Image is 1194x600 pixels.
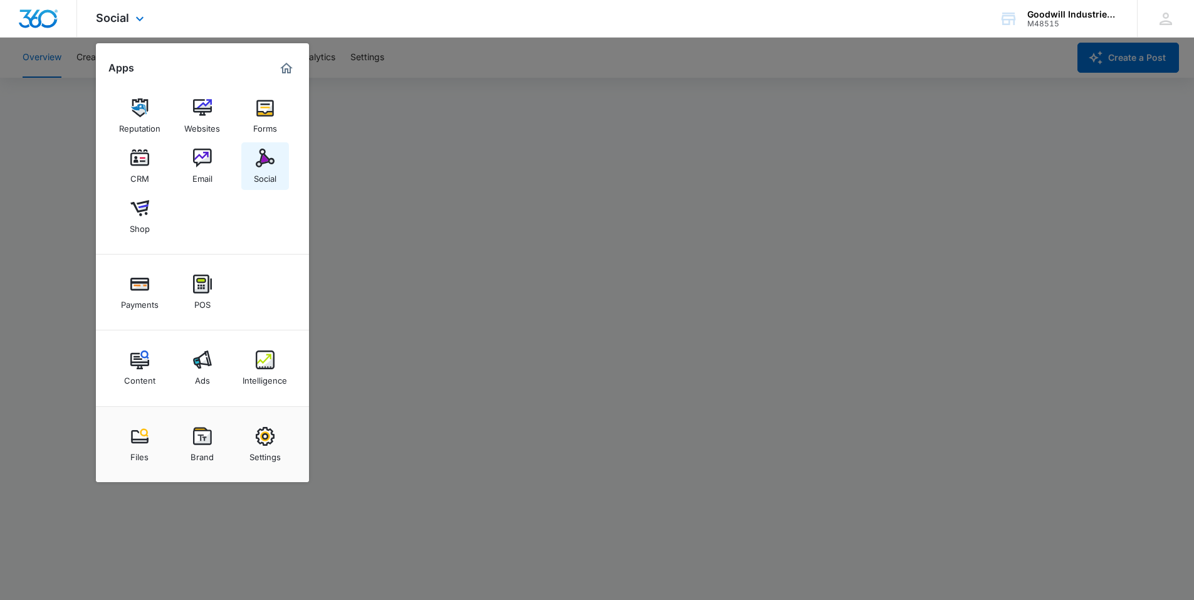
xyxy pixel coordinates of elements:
div: Social [254,167,276,184]
div: Content [124,369,155,386]
div: Files [130,446,149,462]
div: Email [192,167,212,184]
a: Social [241,142,289,190]
a: Content [116,344,164,392]
a: Payments [116,268,164,316]
div: account id [1027,19,1119,28]
h2: Apps [108,62,134,74]
a: Files [116,421,164,468]
div: Brand [191,446,214,462]
span: Social [96,11,129,24]
div: Settings [249,446,281,462]
a: POS [179,268,226,316]
div: CRM [130,167,149,184]
a: Shop [116,192,164,240]
div: POS [194,293,211,310]
a: CRM [116,142,164,190]
a: Intelligence [241,344,289,392]
a: Forms [241,92,289,140]
a: Email [179,142,226,190]
a: Websites [179,92,226,140]
div: Shop [130,218,150,234]
div: Websites [184,117,220,134]
a: Settings [241,421,289,468]
div: Ads [195,369,210,386]
a: Marketing 360® Dashboard [276,58,296,78]
div: Intelligence [243,369,287,386]
div: Payments [121,293,159,310]
a: Reputation [116,92,164,140]
a: Brand [179,421,226,468]
div: Reputation [119,117,160,134]
a: Ads [179,344,226,392]
div: Forms [253,117,277,134]
div: account name [1027,9,1119,19]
